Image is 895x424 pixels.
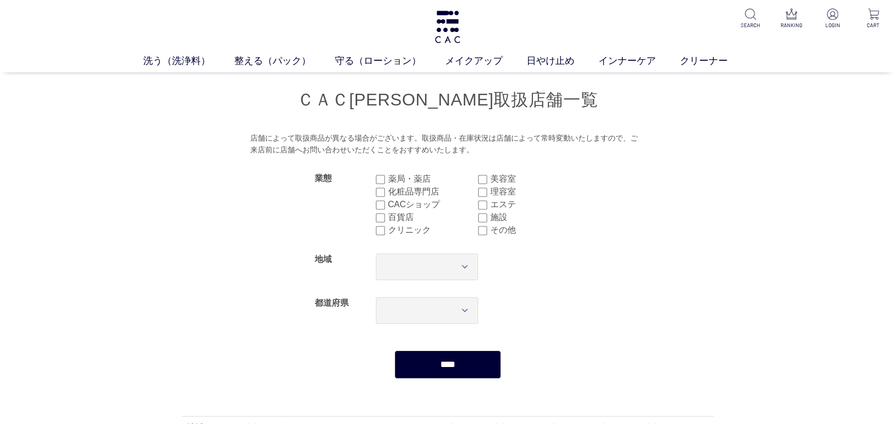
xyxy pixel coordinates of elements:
label: 薬局・薬店 [388,173,478,185]
label: 美容室 [490,173,580,185]
label: CACショップ [388,198,478,211]
label: 都道府県 [315,298,349,307]
label: 百貨店 [388,211,478,224]
img: logo [433,11,462,43]
label: 施設 [490,211,580,224]
a: 日やけ止め [527,54,598,68]
label: 化粧品専門店 [388,185,478,198]
a: インナーケア [598,54,680,68]
label: その他 [490,224,580,237]
a: 整える（パック） [234,54,335,68]
a: メイクアップ [445,54,527,68]
p: LOGIN [819,21,845,29]
a: 守る（ローション） [335,54,445,68]
label: クリニック [388,224,478,237]
a: 洗う（洗浄料） [143,54,234,68]
label: エステ [490,198,580,211]
a: SEARCH [737,9,763,29]
h1: ＣＡＣ[PERSON_NAME]取扱店舗一覧 [182,88,714,111]
div: 店舗によって取扱商品が異なる場合がございます。取扱商品・在庫状況は店舗によって常時変動いたしますので、ご来店前に店舗へお問い合わせいただくことをおすすめいたします。 [250,133,645,156]
label: 理容室 [490,185,580,198]
a: RANKING [778,9,804,29]
p: SEARCH [737,21,763,29]
a: CART [860,9,886,29]
a: クリーナー [680,54,752,68]
p: RANKING [778,21,804,29]
label: 業態 [315,174,332,183]
p: CART [860,21,886,29]
label: 地域 [315,255,332,264]
a: LOGIN [819,9,845,29]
